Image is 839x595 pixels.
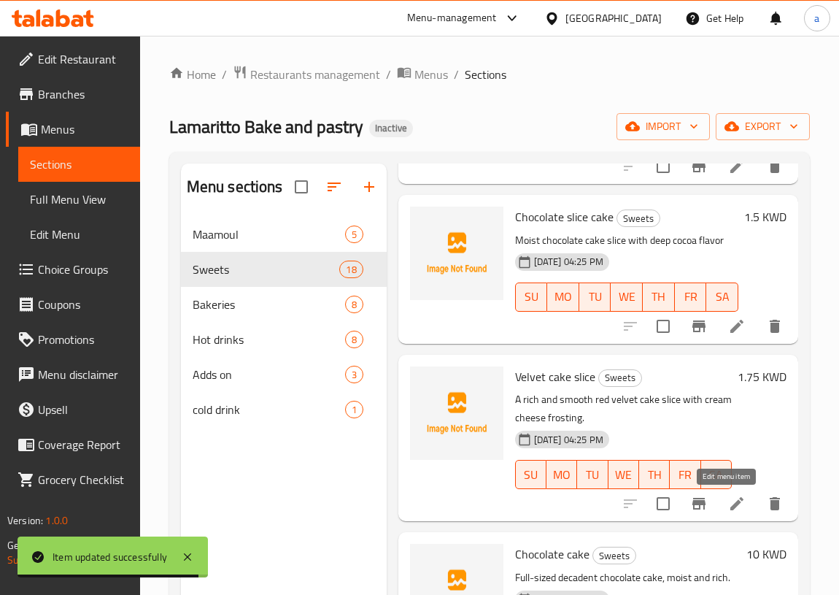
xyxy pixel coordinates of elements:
span: a [814,10,819,26]
span: Sweets [599,369,641,386]
span: Sections [465,66,506,83]
p: Moist chocolate cake slice with deep cocoa flavor [515,231,738,250]
a: Full Menu View [18,182,140,217]
li: / [386,66,391,83]
a: Menu disclaimer [6,357,140,392]
li: / [454,66,459,83]
span: WE [614,464,633,485]
div: Bakeries8 [181,287,387,322]
span: FR [681,286,701,307]
a: Grocery Checklist [6,462,140,497]
span: cold drink [193,401,345,418]
li: / [222,66,227,83]
div: Adds on [193,366,345,383]
span: Hot drinks [193,331,345,348]
span: Chocolate slice cake [515,206,614,228]
div: items [345,226,363,243]
button: export [716,113,810,140]
span: Maamoul [193,226,345,243]
span: Grocery Checklist [38,471,128,488]
a: Menus [6,112,140,147]
button: delete [757,149,792,184]
p: Full-sized decadent chocolate cake, moist and rich. [515,569,741,587]
span: Sweets [593,548,635,564]
button: delete [757,486,792,521]
a: Menus [397,65,448,84]
button: TH [639,460,670,489]
div: Sweets18 [181,252,387,287]
span: FR [676,464,695,485]
span: Sort sections [317,169,352,204]
span: Edit Menu [30,226,128,243]
span: Version: [7,511,43,530]
span: Sweets [193,261,340,278]
span: 5 [346,228,363,242]
img: Velvet cake slice [410,366,503,460]
span: TU [585,286,606,307]
button: Branch-specific-item [681,149,716,184]
div: items [345,401,363,418]
span: Promotions [38,331,128,348]
span: TH [645,464,664,485]
div: Maamoul5 [181,217,387,252]
button: Branch-specific-item [681,486,716,521]
button: TU [579,283,611,312]
nav: breadcrumb [169,65,810,84]
button: FR [675,283,707,312]
span: WE [616,286,637,307]
button: TU [577,460,608,489]
a: Edit menu item [728,318,746,335]
button: import [616,113,710,140]
button: FR [670,460,700,489]
span: Inactive [369,122,413,134]
div: Hot drinks8 [181,322,387,357]
div: Adds on3 [181,357,387,392]
span: SA [712,286,732,307]
span: Lamaritto Bake and pastry [169,110,363,143]
a: Edit Restaurant [6,42,140,77]
button: Add section [352,169,387,204]
span: MO [553,286,573,307]
div: items [345,331,363,348]
span: import [628,118,698,136]
span: MO [552,464,571,485]
span: Edit Restaurant [38,50,128,68]
div: items [345,296,363,313]
span: Upsell [38,401,128,418]
button: SA [706,283,738,312]
span: 8 [346,333,363,347]
h6: 1.5 KWD [744,207,786,227]
div: Item updated successfully [53,549,167,565]
nav: Menu sections [181,211,387,433]
div: items [345,366,363,383]
span: Branches [38,85,128,103]
span: 3 [346,368,363,382]
div: [GEOGRAPHIC_DATA] [565,10,662,26]
span: Velvet cake slice [515,366,595,388]
div: Sweets [598,369,642,387]
button: Branch-specific-item [681,309,716,344]
button: WE [608,460,639,489]
h6: 1.75 KWD [738,366,786,387]
button: delete [757,309,792,344]
span: Get support on: [7,536,74,555]
span: 1 [346,403,363,417]
span: Select all sections [286,172,317,202]
h6: 10 KWD [746,544,786,564]
span: SA [707,464,726,485]
span: SU [522,464,541,485]
img: Chocolate slice cake [410,207,503,300]
div: Sweets [616,210,660,227]
span: Full Menu View [30,191,128,208]
a: Coverage Report [6,427,140,462]
span: SU [522,286,542,307]
button: MO [547,283,579,312]
a: Coupons [6,287,140,322]
button: SU [515,460,546,489]
a: Sections [18,147,140,182]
